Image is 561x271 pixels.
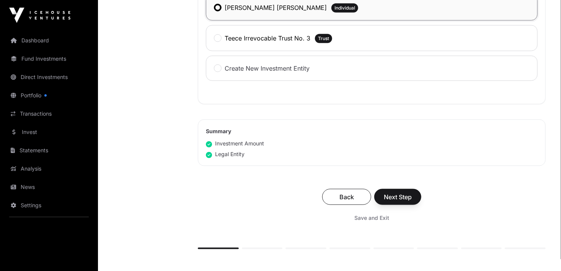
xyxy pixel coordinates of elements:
a: Fund Investments [6,50,92,67]
div: Investment Amount [206,140,264,147]
label: Teece Irrevocable Trust No. 3 [225,34,310,43]
a: Settings [6,197,92,214]
h2: Summary [206,127,538,135]
a: Analysis [6,160,92,177]
a: News [6,179,92,195]
label: [PERSON_NAME] [PERSON_NAME] [225,3,327,12]
a: Portfolio [6,87,92,104]
a: Transactions [6,105,92,122]
button: Save and Exit [345,211,398,225]
div: Legal Entity [206,150,245,158]
span: Save and Exit [354,214,389,222]
a: Invest [6,124,92,140]
span: Back [332,192,362,202]
span: Trust [318,35,329,42]
span: Individual [334,5,355,11]
iframe: Chat Widget [523,234,561,271]
a: Dashboard [6,32,92,49]
span: Next Step [384,192,412,202]
label: Create New Investment Entity [225,64,310,73]
a: Direct Investments [6,69,92,85]
img: Icehouse Ventures Logo [9,8,70,23]
a: Statements [6,142,92,159]
button: Next Step [374,189,421,205]
button: Back [322,189,371,205]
